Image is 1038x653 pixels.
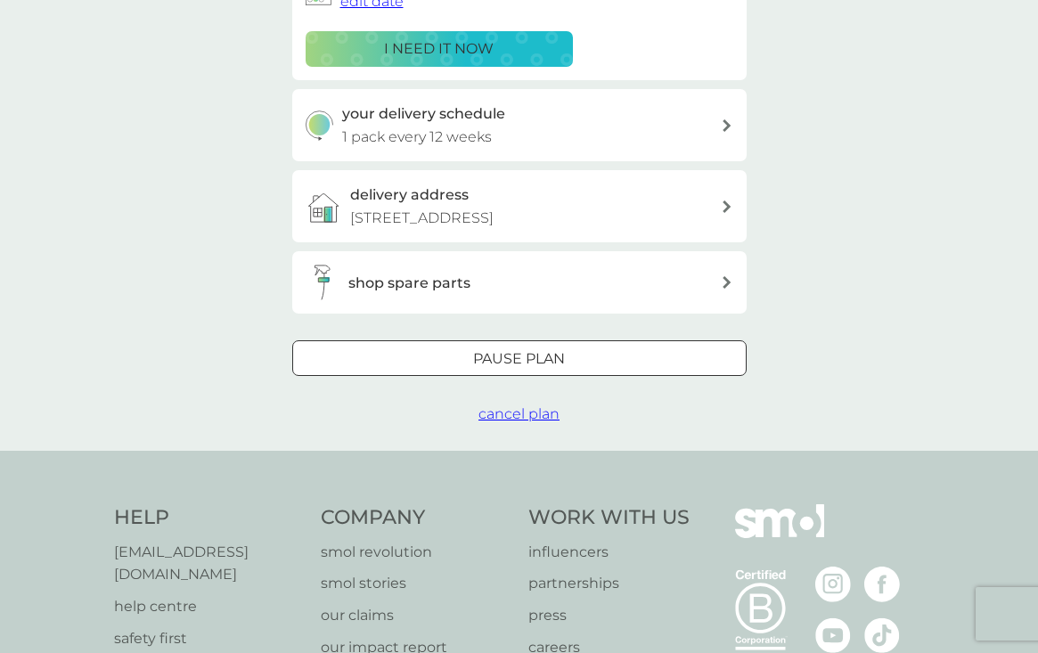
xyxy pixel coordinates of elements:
h3: your delivery schedule [342,102,505,126]
button: i need it now [306,31,573,67]
h4: Work With Us [528,504,690,532]
span: cancel plan [478,405,560,422]
p: Pause plan [473,347,565,371]
img: visit the smol Facebook page [864,567,900,602]
a: smol revolution [321,541,511,564]
p: [STREET_ADDRESS] [350,207,494,230]
button: your delivery schedule1 pack every 12 weeks [292,89,747,161]
a: partnerships [528,572,690,595]
a: press [528,604,690,627]
h4: Company [321,504,511,532]
a: [EMAIL_ADDRESS][DOMAIN_NAME] [114,541,304,586]
button: Pause plan [292,340,747,376]
a: our claims [321,604,511,627]
img: visit the smol Youtube page [815,617,851,653]
h3: delivery address [350,184,469,207]
p: 1 pack every 12 weeks [342,126,492,149]
img: visit the smol Instagram page [815,567,851,602]
button: cancel plan [478,403,560,426]
a: safety first [114,627,304,650]
a: help centre [114,595,304,618]
a: influencers [528,541,690,564]
img: smol [735,504,824,565]
button: shop spare parts [292,251,747,314]
img: visit the smol Tiktok page [864,617,900,653]
h4: Help [114,504,304,532]
p: i need it now [384,37,494,61]
a: smol stories [321,572,511,595]
h3: shop spare parts [348,272,470,295]
a: delivery address[STREET_ADDRESS] [292,170,747,242]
